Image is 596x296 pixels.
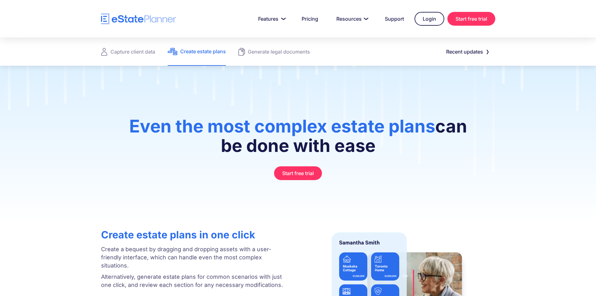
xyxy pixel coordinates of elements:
a: Support [377,13,411,25]
h1: can be done with ease [129,117,467,162]
a: Start free trial [447,12,495,26]
a: Generate legal documents [238,38,310,66]
a: Create estate plans [168,38,226,66]
a: Login [415,12,444,26]
span: Even the most complex estate plans [129,116,435,137]
strong: Create estate plans in one click [101,229,255,241]
a: Recent updates [439,45,495,58]
p: Alternatively, generate estate plans for common scenarios with just one click, and review each se... [101,273,286,289]
a: Capture client data [101,38,155,66]
p: Create a bequest by dragging and dropping assets with a user-friendly interface, which can handle... [101,245,286,270]
div: Capture client data [110,47,155,56]
div: Recent updates [446,47,483,56]
a: Features [251,13,291,25]
div: Create estate plans [180,47,226,56]
div: Generate legal documents [248,47,310,56]
a: Start free trial [274,166,322,180]
a: home [101,13,176,24]
a: Pricing [294,13,326,25]
a: Resources [329,13,374,25]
